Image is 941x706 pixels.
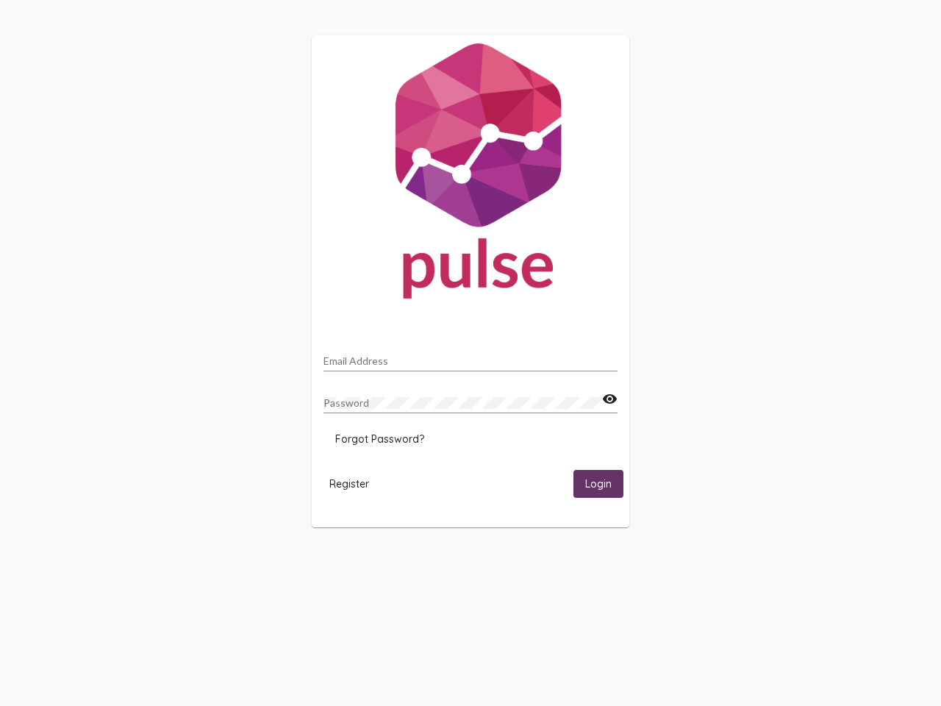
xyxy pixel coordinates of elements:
[573,470,623,497] button: Login
[335,432,424,446] span: Forgot Password?
[323,426,436,452] button: Forgot Password?
[585,478,612,491] span: Login
[312,35,629,313] img: Pulse For Good Logo
[602,391,618,408] mat-icon: visibility
[318,470,381,497] button: Register
[329,477,369,491] span: Register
